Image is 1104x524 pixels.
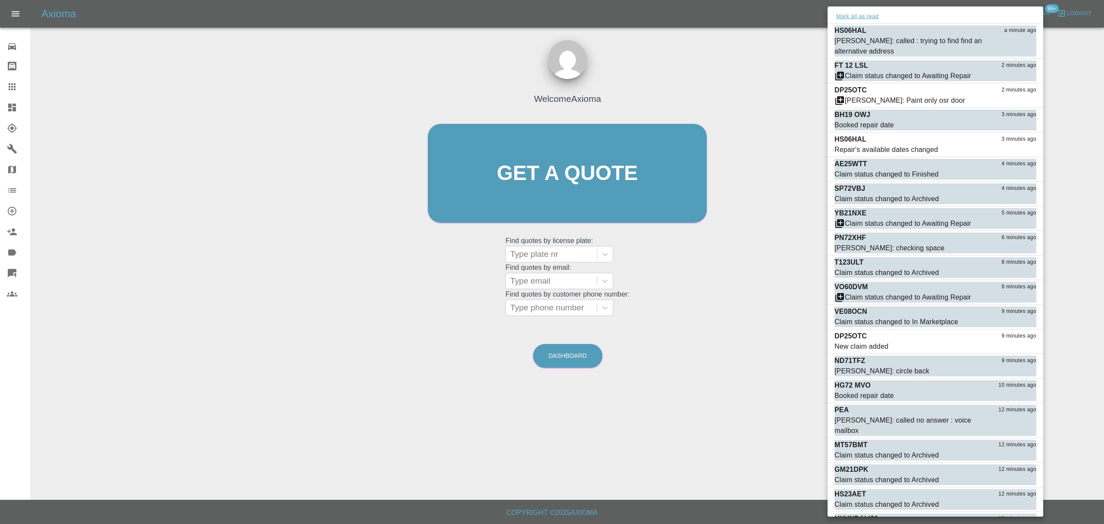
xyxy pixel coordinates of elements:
[834,25,866,36] p: HS06HAL
[998,515,1036,523] span: 12 minutes ago
[1001,61,1036,70] span: 2 minutes ago
[834,12,880,22] button: Mark all as read
[834,233,866,243] p: PN72XHF
[834,475,939,485] div: Claim status changed to Archived
[834,440,868,450] p: MT57BMT
[1001,110,1036,119] span: 3 minutes ago
[834,85,867,95] p: DP25OTC
[998,381,1036,390] span: 10 minutes ago
[834,499,939,510] div: Claim status changed to Archived
[834,243,944,253] div: [PERSON_NAME]: checking space
[834,268,939,278] div: Claim status changed to Archived
[834,110,870,120] p: BH19 OWJ
[834,282,868,292] p: VO60DVM
[834,36,993,57] div: [PERSON_NAME]: called : trying to find find an alternative address
[834,60,868,71] p: FT 12 LSL
[1001,160,1036,168] span: 4 minutes ago
[1001,135,1036,144] span: 3 minutes ago
[998,406,1036,414] span: 12 minutes ago
[834,306,867,317] p: VE08OCN
[834,208,866,218] p: YB21NXE
[998,465,1036,474] span: 12 minutes ago
[834,194,939,204] div: Claim status changed to Archived
[845,292,971,303] div: Claim status changed to Awaiting Repair
[1004,26,1036,35] span: a minute ago
[834,257,863,268] p: T123ULT
[845,218,971,229] div: Claim status changed to Awaiting Repair
[834,169,938,180] div: Claim status changed to Finished
[834,183,865,194] p: SP72VBJ
[834,514,878,524] p: HYUNDAI I20
[834,317,958,327] div: Claim status changed to In Marketplace
[1001,184,1036,193] span: 4 minutes ago
[834,405,849,415] p: PEA
[834,366,929,376] div: [PERSON_NAME]: circle back
[998,490,1036,499] span: 12 minutes ago
[834,450,939,461] div: Claim status changed to Archived
[834,356,865,366] p: ND71TFZ
[834,134,866,145] p: HS06HAL
[1001,307,1036,316] span: 9 minutes ago
[834,331,867,341] p: DP25OTC
[834,380,871,391] p: HG72 MVO
[834,489,866,499] p: HS23AET
[845,71,971,81] div: Claim status changed to Awaiting Repair
[1001,357,1036,365] span: 9 minutes ago
[1001,332,1036,341] span: 9 minutes ago
[1001,258,1036,267] span: 8 minutes ago
[1001,283,1036,291] span: 8 minutes ago
[998,441,1036,449] span: 12 minutes ago
[1001,209,1036,218] span: 5 minutes ago
[845,95,965,106] div: [PERSON_NAME]: Paint only osr door
[834,464,868,475] p: GM21DPK
[1001,86,1036,95] span: 2 minutes ago
[834,159,867,169] p: AE25WTT
[834,145,938,155] div: Repair's available dates changed
[834,341,888,352] div: New claim added
[1001,234,1036,242] span: 6 minutes ago
[834,120,894,130] div: Booked repair date
[834,391,894,401] div: Booked repair date
[834,415,993,436] div: [PERSON_NAME]: called no answer : voice mailbox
